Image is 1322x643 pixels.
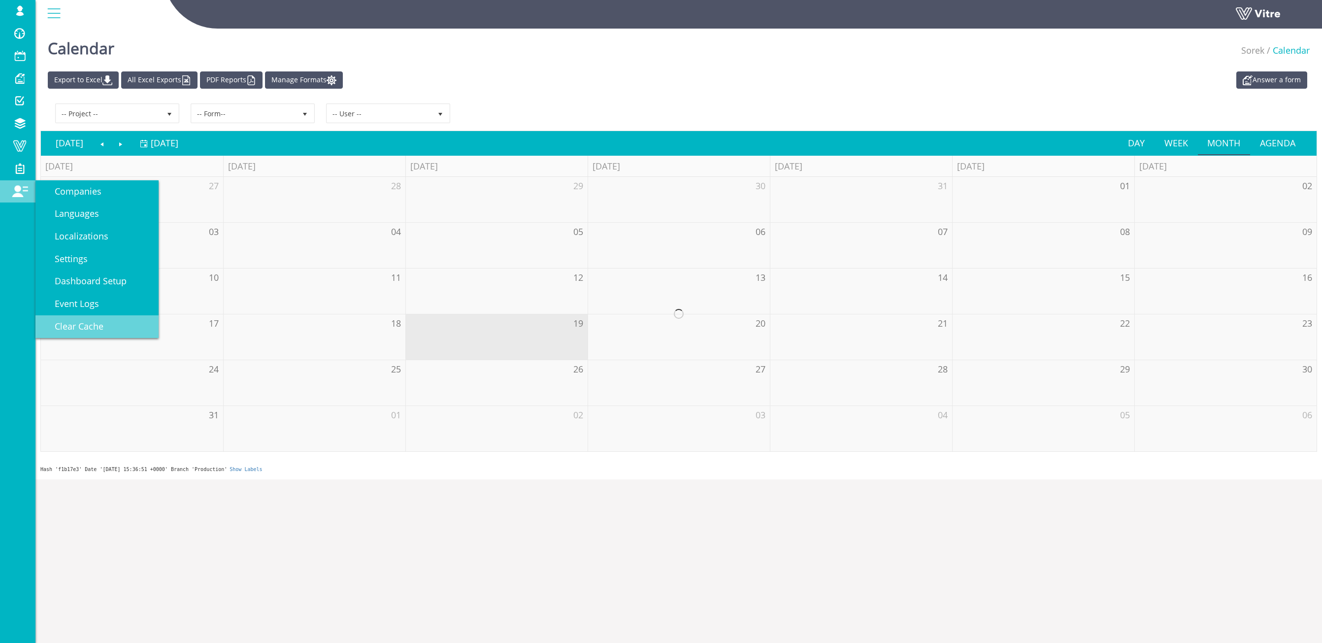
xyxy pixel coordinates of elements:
img: cal_excel.png [181,75,191,85]
a: Sorek [1241,44,1264,56]
img: cal_pdf.png [246,75,256,85]
th: [DATE] [770,156,952,177]
img: cal_settings.png [327,75,336,85]
a: Settings [35,248,159,271]
span: Languages [43,207,99,219]
th: [DATE] [223,156,405,177]
a: Event Logs [35,293,159,315]
a: Companies [35,180,159,203]
a: Agenda [1250,132,1305,154]
span: -- Project -- [56,104,161,122]
span: [DATE] [151,137,178,149]
th: [DATE] [1134,156,1317,177]
a: Next [111,132,130,154]
a: Month [1198,132,1251,154]
th: [DATE] [952,156,1134,177]
img: cal_download.png [102,75,112,85]
a: Localizations [35,225,159,248]
span: -- Form-- [192,104,296,122]
li: Calendar [1264,44,1310,57]
h1: Calendar [48,25,114,67]
span: Settings [43,253,88,265]
span: select [431,104,449,122]
a: Previous [93,132,112,154]
a: Answer a form [1236,71,1307,89]
a: Clear Cache [35,315,159,338]
a: Show Labels [230,467,262,472]
span: -- User -- [327,104,431,122]
img: appointment_white2.png [1243,75,1253,85]
a: Dashboard Setup [35,270,159,293]
a: Languages [35,203,159,225]
span: Hash 'f1b17e3' Date '[DATE] 15:36:51 +0000' Branch 'Production' [40,467,227,472]
th: [DATE] [405,156,588,177]
span: Clear Cache [43,320,103,332]
a: Week [1155,132,1198,154]
span: Localizations [43,230,108,242]
th: [DATE] [41,156,223,177]
a: All Excel Exports [121,71,198,89]
a: Export to Excel [48,71,119,89]
span: select [161,104,178,122]
span: Dashboard Setup [43,275,127,287]
a: PDF Reports [200,71,263,89]
th: [DATE] [588,156,770,177]
a: [DATE] [46,132,93,154]
span: Companies [43,185,101,197]
a: [DATE] [140,132,178,154]
a: Manage Formats [265,71,343,89]
a: Day [1118,132,1155,154]
span: Event Logs [43,298,99,309]
span: select [296,104,314,122]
